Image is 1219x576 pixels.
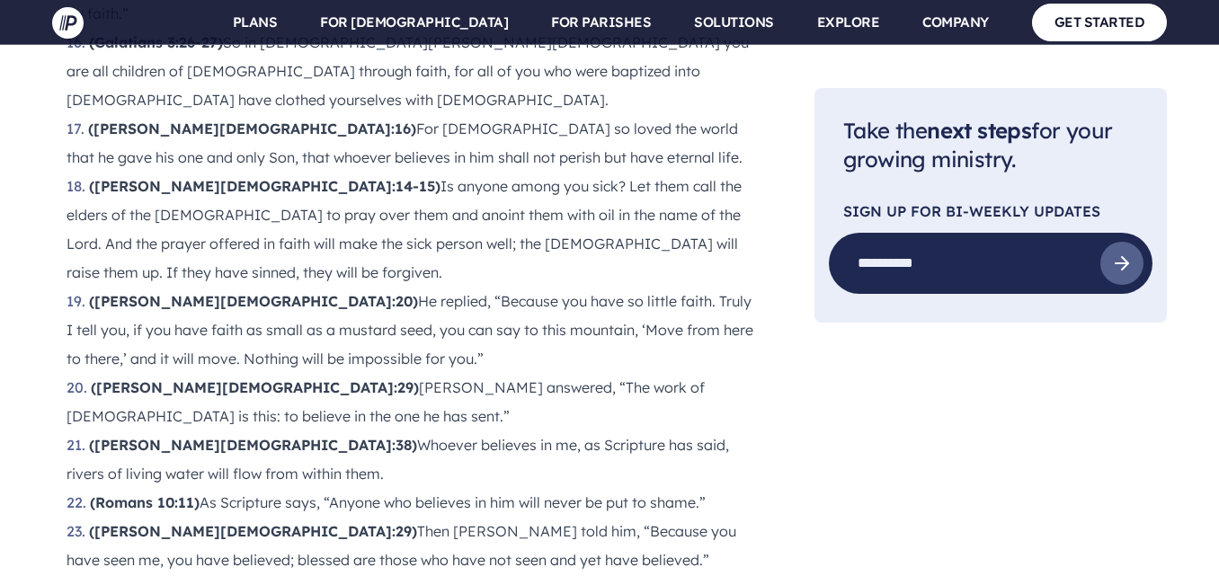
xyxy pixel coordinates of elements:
[89,436,417,454] strong: ([PERSON_NAME][DEMOGRAPHIC_DATA]:38)
[67,172,757,287] li: Is anyone among you sick? Let them call the elders of the [DEMOGRAPHIC_DATA] to pray over them an...
[1032,4,1168,40] a: GET STARTED
[843,205,1138,219] p: SIGN UP FOR Bi-Weekly Updates
[89,522,417,540] strong: ([PERSON_NAME][DEMOGRAPHIC_DATA]:29)
[67,430,757,488] li: Whoever believes in me, as Scripture has said, rivers of living water will flow from within them.
[67,114,757,172] li: For [DEMOGRAPHIC_DATA] so loved the world that he gave his one and only Son, that whoever believe...
[89,177,440,195] strong: ([PERSON_NAME][DEMOGRAPHIC_DATA]:14-15)
[67,287,757,373] li: He replied, “Because you have so little faith. Truly I tell you, if you have faith as small as a ...
[88,120,416,137] strong: ([PERSON_NAME][DEMOGRAPHIC_DATA]:16)
[67,488,757,517] li: As Scripture says, “Anyone who believes in him will never be put to shame.”
[843,117,1112,173] span: Take the for your growing ministry.
[90,493,200,511] strong: (Romans 10:11)
[89,292,418,310] strong: ([PERSON_NAME][DEMOGRAPHIC_DATA]:20)
[89,33,223,51] strong: (Galatians 3:26-27)
[67,378,705,425] span: [PERSON_NAME] answered, “The work of [DEMOGRAPHIC_DATA] is this: to believe in the one he has sent.”
[67,28,757,114] li: So in [DEMOGRAPHIC_DATA][PERSON_NAME][DEMOGRAPHIC_DATA] you are all children of [DEMOGRAPHIC_DATA...
[67,517,757,574] li: Then [PERSON_NAME] told him, “Because you have seen me, you have believed; blessed are those who ...
[927,117,1031,144] span: next steps
[91,378,419,396] strong: ([PERSON_NAME][DEMOGRAPHIC_DATA]:29)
